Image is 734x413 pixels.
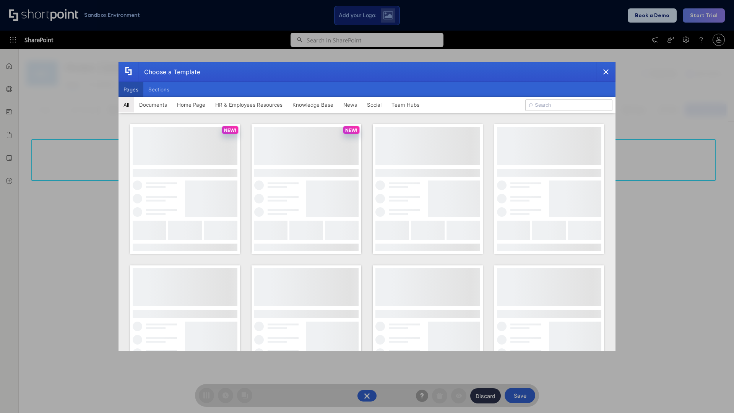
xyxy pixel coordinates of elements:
button: Team Hubs [386,97,424,112]
input: Search [525,99,612,111]
p: NEW! [345,127,357,133]
button: Documents [134,97,172,112]
button: Pages [119,82,143,97]
button: HR & Employees Resources [210,97,287,112]
button: Social [362,97,386,112]
iframe: Chat Widget [696,376,734,413]
button: All [119,97,134,112]
button: Sections [143,82,174,97]
button: News [338,97,362,112]
button: Home Page [172,97,210,112]
div: Choose a Template [138,62,200,81]
button: Knowledge Base [287,97,338,112]
p: NEW! [224,127,236,133]
div: template selector [119,62,615,351]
